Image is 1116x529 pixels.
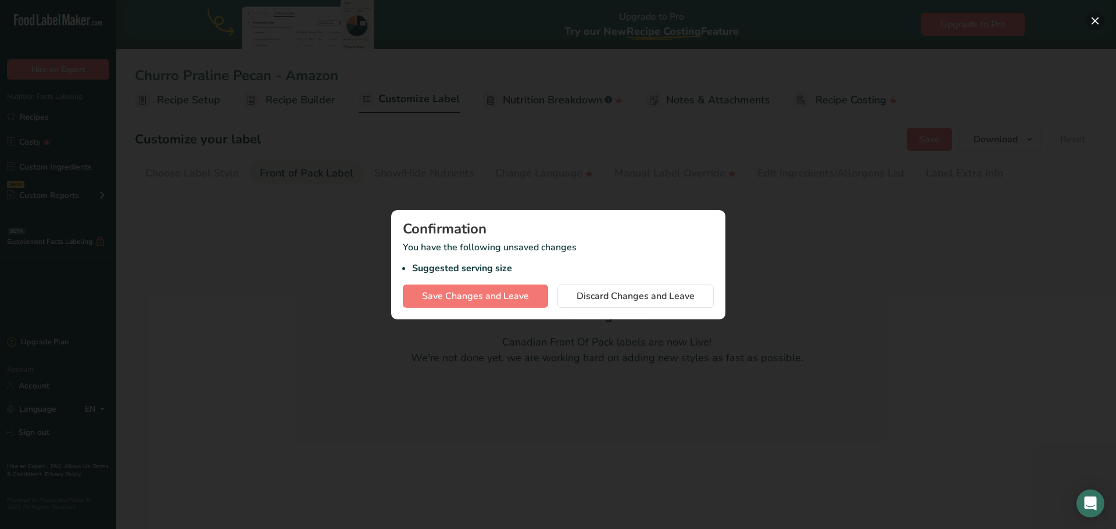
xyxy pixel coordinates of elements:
[422,289,529,303] span: Save Changes and Leave
[403,285,548,308] button: Save Changes and Leave
[412,261,714,275] li: Suggested serving size
[577,289,695,303] span: Discard Changes and Leave
[403,240,714,275] p: You have the following unsaved changes
[403,222,714,236] div: Confirmation
[557,285,714,308] button: Discard Changes and Leave
[1076,490,1104,517] div: Open Intercom Messenger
